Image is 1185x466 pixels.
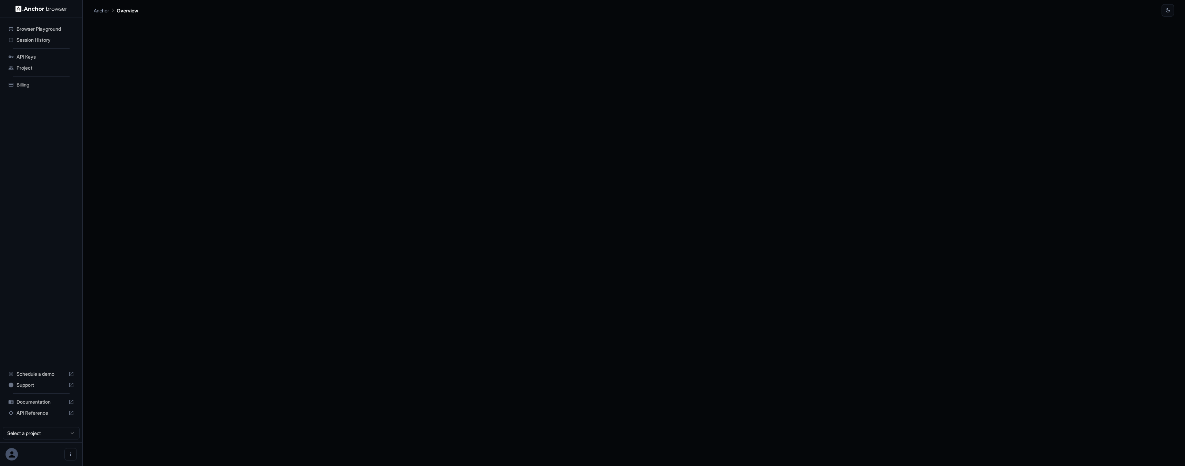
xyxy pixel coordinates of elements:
div: API Keys [6,51,77,62]
div: Support [6,379,77,391]
button: Open menu [64,448,77,460]
span: Project [17,64,74,71]
span: Browser Playground [17,26,74,32]
span: API Keys [17,53,74,60]
span: API Reference [17,409,66,416]
div: Browser Playground [6,23,77,34]
p: Anchor [94,7,109,14]
img: Anchor Logo [16,6,67,12]
span: Support [17,382,66,388]
div: API Reference [6,407,77,418]
span: Documentation [17,398,66,405]
div: Billing [6,79,77,90]
span: Session History [17,37,74,43]
div: Documentation [6,396,77,407]
div: Session History [6,34,77,45]
div: Project [6,62,77,73]
p: Overview [117,7,138,14]
div: Schedule a demo [6,368,77,379]
span: Schedule a demo [17,371,66,377]
span: Billing [17,81,74,88]
nav: breadcrumb [94,7,138,14]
